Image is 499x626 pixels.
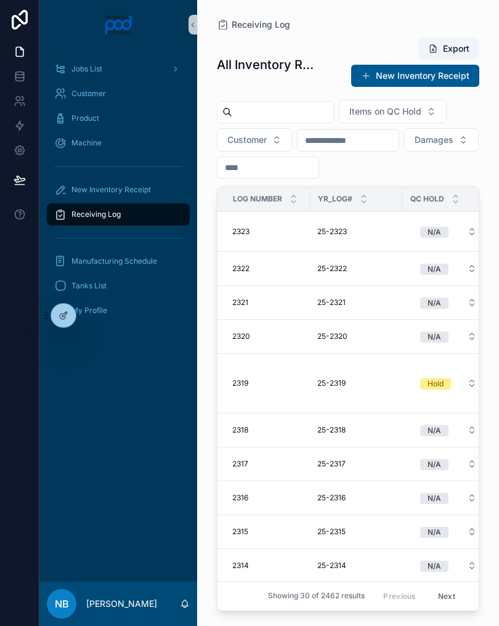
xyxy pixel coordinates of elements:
span: Tanks List [71,281,107,291]
button: Select Button [404,128,479,152]
span: Items on QC Hold [349,105,421,118]
a: Select Button [410,220,487,243]
button: Select Button [410,521,487,543]
span: 25-2322 [317,264,347,274]
button: Next [429,587,464,606]
button: Select Button [410,372,487,394]
a: 2321 [232,298,302,307]
a: Select Button [410,372,487,395]
button: Select Button [410,453,487,475]
span: Log Number [233,194,282,204]
div: N/A [428,561,441,572]
a: 2322 [232,264,302,274]
span: Receiving Log [71,209,121,219]
button: Select Button [217,128,292,152]
div: N/A [428,331,441,343]
span: 2317 [232,459,248,469]
a: Select Button [410,486,487,510]
span: Receiving Log [232,18,290,31]
span: 25-2315 [317,527,346,537]
button: Select Button [410,419,487,441]
span: 2321 [232,298,248,307]
a: 2323 [232,227,302,237]
button: Select Button [410,555,487,577]
span: 2316 [232,493,248,503]
div: N/A [428,425,441,436]
a: Jobs List [47,58,190,80]
span: New Inventory Receipt [71,185,151,195]
button: Select Button [410,325,487,348]
a: Select Button [410,520,487,543]
span: 2319 [232,378,248,388]
span: 25-2323 [317,227,347,237]
span: Damages [415,134,453,146]
span: 2323 [232,227,249,237]
button: Select Button [410,291,487,314]
span: 2315 [232,527,248,537]
span: Jobs List [71,64,102,74]
a: 2315 [232,527,302,537]
a: Product [47,107,190,129]
button: New Inventory Receipt [351,65,479,87]
a: 2316 [232,493,302,503]
a: Machine [47,132,190,154]
div: N/A [428,493,441,504]
span: 25-2317 [317,459,346,469]
a: Select Button [410,554,487,577]
a: 2319 [232,378,302,388]
p: [PERSON_NAME] [86,598,157,610]
span: YR_LOG# [318,194,352,204]
a: Tanks List [47,275,190,297]
a: 25-2321 [317,298,395,307]
div: N/A [428,264,441,275]
a: 25-2318 [317,425,395,435]
span: 25-2320 [317,331,347,341]
a: Select Button [410,418,487,442]
div: Hold [428,378,444,389]
a: 2318 [232,425,302,435]
a: Manufacturing Schedule [47,250,190,272]
a: 25-2323 [317,227,395,237]
button: Export [418,38,479,60]
a: 25-2314 [317,561,395,571]
div: N/A [428,227,441,238]
span: 2320 [232,331,250,341]
a: 25-2320 [317,331,395,341]
img: App logo [104,15,133,35]
a: 2314 [232,561,302,571]
button: Select Button [410,258,487,280]
span: 2322 [232,264,249,274]
a: 25-2322 [317,264,395,274]
button: Select Button [410,221,487,243]
a: Customer [47,83,190,105]
span: 2314 [232,561,249,571]
a: Select Button [410,452,487,476]
button: Select Button [339,100,447,123]
span: NB [55,596,69,611]
span: Customer [71,89,106,99]
h1: All Inventory Receipts [217,56,318,73]
div: N/A [428,459,441,470]
a: 2320 [232,331,302,341]
a: Select Button [410,257,487,280]
span: 25-2321 [317,298,346,307]
a: Select Button [410,325,487,348]
div: N/A [428,298,441,309]
div: N/A [428,527,441,538]
span: 25-2314 [317,561,346,571]
span: Manufacturing Schedule [71,256,157,266]
a: 2317 [232,459,302,469]
span: My Profile [71,306,107,315]
div: scrollable content [39,49,197,338]
span: Product [71,113,99,123]
button: Select Button [410,487,487,509]
a: 25-2315 [317,527,395,537]
a: Select Button [410,291,487,314]
a: 25-2319 [317,378,395,388]
span: Showing 30 of 2462 results [268,591,365,601]
span: QC Hold [410,194,444,204]
a: 25-2317 [317,459,395,469]
span: Customer [227,134,267,146]
a: Receiving Log [47,203,190,226]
